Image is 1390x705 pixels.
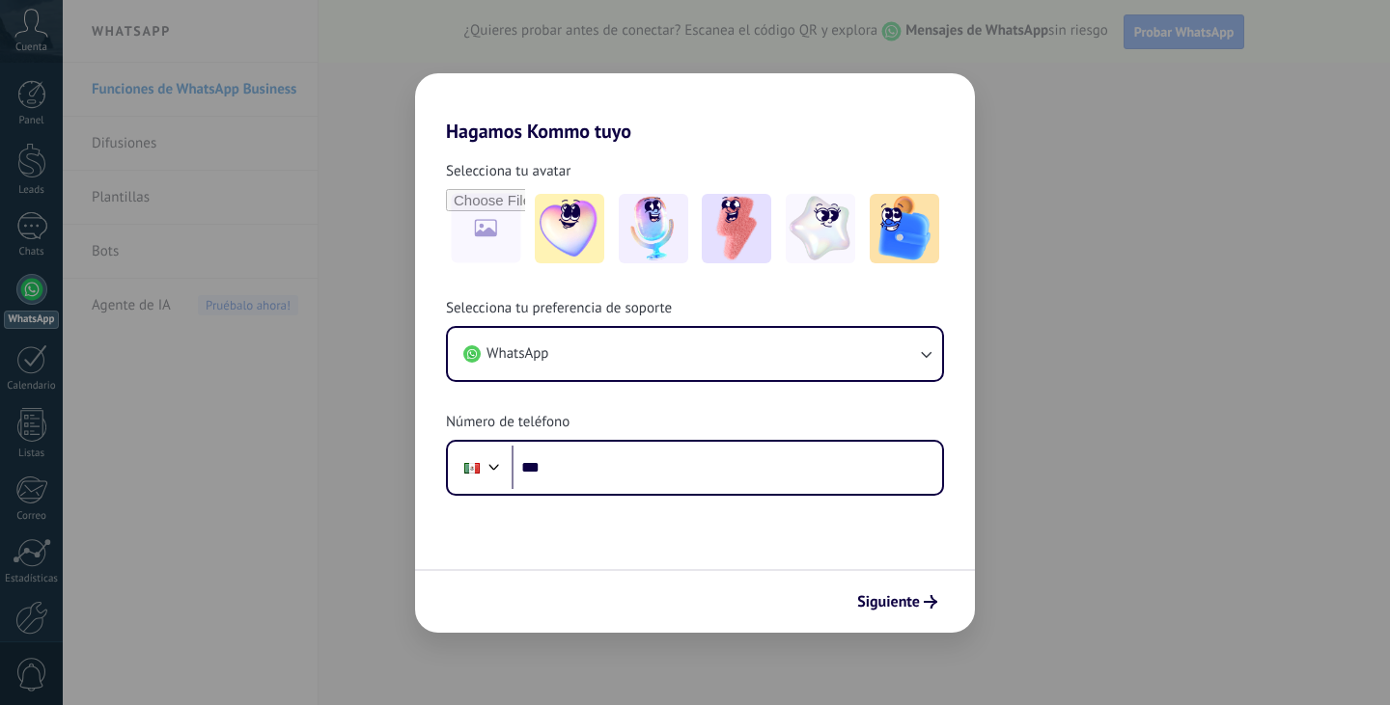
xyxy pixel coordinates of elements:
[415,73,975,143] h2: Hagamos Kommo tuyo
[619,194,688,263] img: -2.jpeg
[702,194,771,263] img: -3.jpeg
[446,162,570,181] span: Selecciona tu avatar
[448,328,942,380] button: WhatsApp
[446,413,570,432] span: Número de teléfono
[535,194,604,263] img: -1.jpeg
[486,344,548,364] span: WhatsApp
[870,194,939,263] img: -5.jpeg
[786,194,855,263] img: -4.jpeg
[848,585,946,618] button: Siguiente
[454,447,490,488] div: Mexico: + 52
[446,299,672,318] span: Selecciona tu preferencia de soporte
[857,595,920,609] span: Siguiente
